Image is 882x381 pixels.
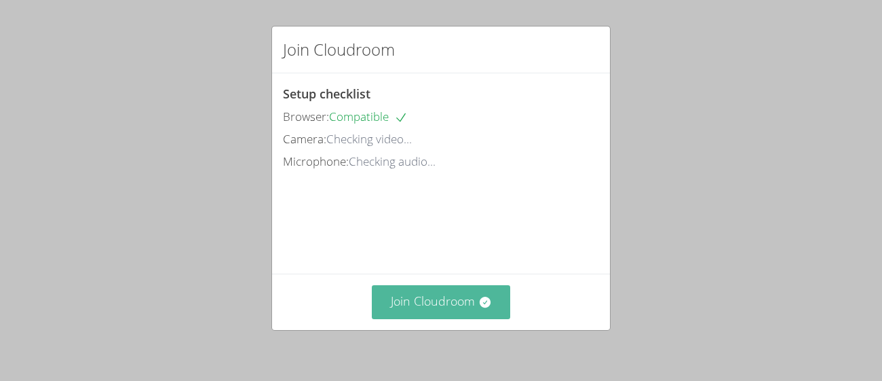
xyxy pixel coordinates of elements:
[329,109,408,124] span: Compatible
[283,109,329,124] span: Browser:
[349,153,436,169] span: Checking audio...
[283,86,370,102] span: Setup checklist
[372,285,511,319] button: Join Cloudroom
[283,37,395,62] h2: Join Cloudroom
[326,131,412,147] span: Checking video...
[283,131,326,147] span: Camera:
[283,153,349,169] span: Microphone:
